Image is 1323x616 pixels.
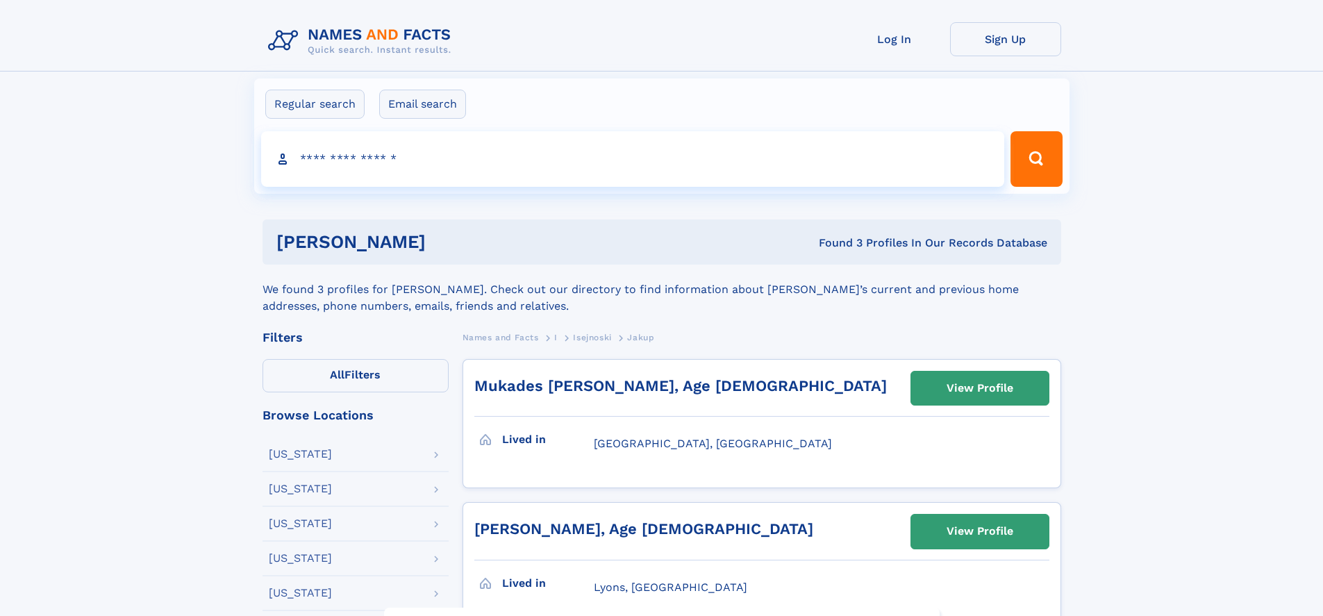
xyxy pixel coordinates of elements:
div: We found 3 profiles for [PERSON_NAME]. Check out our directory to find information about [PERSON_... [263,265,1061,315]
h3: Lived in [502,572,594,595]
div: [US_STATE] [269,588,332,599]
div: View Profile [947,372,1013,404]
button: Search Button [1010,131,1062,187]
div: [US_STATE] [269,553,332,564]
span: All [330,368,344,381]
h1: [PERSON_NAME] [276,233,622,251]
img: Logo Names and Facts [263,22,463,60]
input: search input [261,131,1005,187]
a: Isejnoski [573,328,611,346]
h3: Lived in [502,428,594,451]
a: I [554,328,558,346]
div: View Profile [947,515,1013,547]
div: Filters [263,331,449,344]
a: View Profile [911,372,1049,405]
div: Found 3 Profiles In Our Records Database [622,235,1047,251]
a: Log In [839,22,950,56]
span: Isejnoski [573,333,611,342]
div: [US_STATE] [269,483,332,494]
a: Names and Facts [463,328,539,346]
span: I [554,333,558,342]
label: Regular search [265,90,365,119]
span: Jakup [627,333,654,342]
label: Email search [379,90,466,119]
span: [GEOGRAPHIC_DATA], [GEOGRAPHIC_DATA] [594,437,832,450]
span: Lyons, [GEOGRAPHIC_DATA] [594,581,747,594]
div: [US_STATE] [269,449,332,460]
label: Filters [263,359,449,392]
a: [PERSON_NAME], Age [DEMOGRAPHIC_DATA] [474,520,813,538]
a: View Profile [911,515,1049,548]
div: [US_STATE] [269,518,332,529]
div: Browse Locations [263,409,449,422]
a: Sign Up [950,22,1061,56]
a: Mukades [PERSON_NAME], Age [DEMOGRAPHIC_DATA] [474,377,887,394]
